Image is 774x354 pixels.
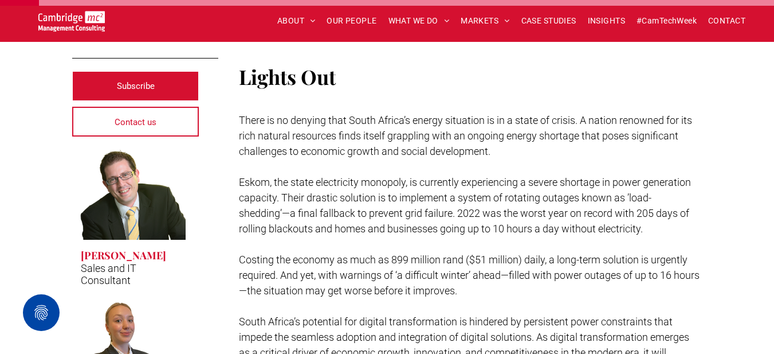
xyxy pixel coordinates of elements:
[383,12,455,30] a: WHAT WE DO
[38,11,105,32] img: Cambridge MC Logo, digital infrastructure
[239,114,692,157] span: There is no denying that South Africa’s energy situation is in a state of crisis. A nation renown...
[631,12,702,30] a: #CamTechWeek
[117,72,155,100] span: Subscribe
[239,63,336,90] span: Lights Out
[239,176,691,235] span: Eskom, the state electricity monopoly, is currently experiencing a severe shortage in power gener...
[72,71,199,101] a: Subscribe
[272,12,321,30] a: ABOUT
[239,254,700,297] span: Costing the economy as much as 899 million rand ($51 million) daily, a long-term solution is urge...
[455,12,515,30] a: MARKETS
[72,107,199,137] a: Contact us
[516,12,582,30] a: CASE STUDIES
[702,12,751,30] a: CONTACT
[81,248,166,262] h3: [PERSON_NAME]
[81,262,178,286] p: Sales and IT Consultant
[72,142,186,240] a: Digital Transformation | Elia Tsouros | Cambridge Management Consulting
[321,12,382,30] a: OUR PEOPLE
[582,12,631,30] a: INSIGHTS
[38,13,105,25] a: Your Business Transformed | Cambridge Management Consulting
[115,108,156,137] span: Contact us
